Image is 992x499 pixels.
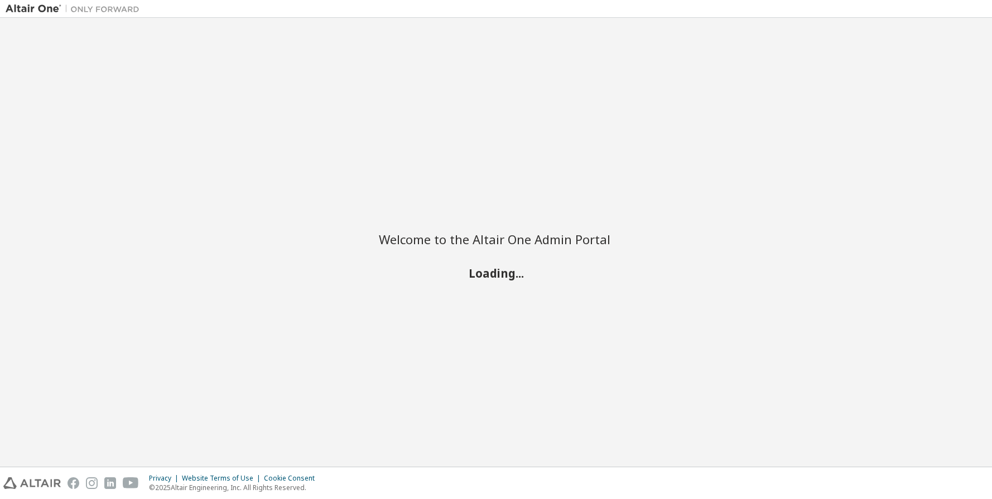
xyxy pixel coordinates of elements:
h2: Loading... [379,265,613,280]
img: youtube.svg [123,477,139,489]
div: Website Terms of Use [182,474,264,483]
img: facebook.svg [68,477,79,489]
img: altair_logo.svg [3,477,61,489]
p: © 2025 Altair Engineering, Inc. All Rights Reserved. [149,483,321,492]
h2: Welcome to the Altair One Admin Portal [379,231,613,247]
img: linkedin.svg [104,477,116,489]
img: instagram.svg [86,477,98,489]
div: Privacy [149,474,182,483]
div: Cookie Consent [264,474,321,483]
img: Altair One [6,3,145,14]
